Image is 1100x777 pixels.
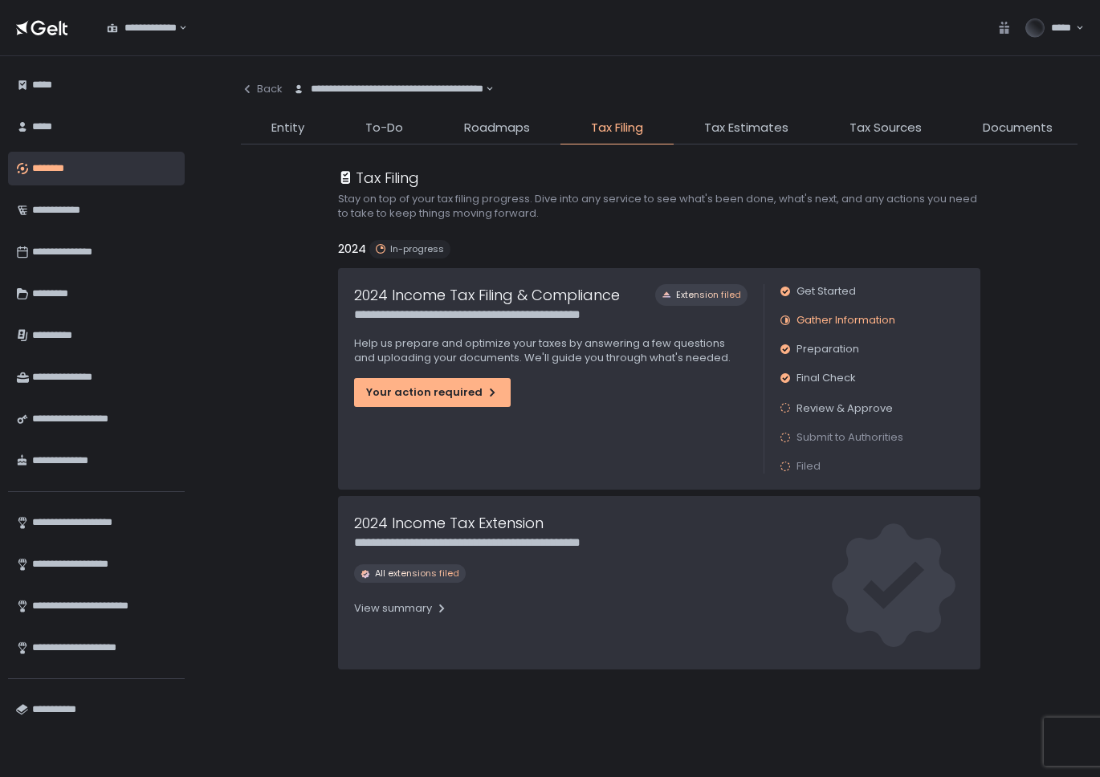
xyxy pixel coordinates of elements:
[390,243,444,255] span: In-progress
[796,313,895,327] span: Gather Information
[704,119,788,137] span: Tax Estimates
[354,336,748,365] p: Help us prepare and optimize your taxes by answering a few questions and uploading your documents...
[366,385,499,400] div: Your action required
[338,167,419,189] div: Tax Filing
[96,11,187,45] div: Search for option
[354,378,511,407] button: Your action required
[483,81,484,97] input: Search for option
[271,119,304,137] span: Entity
[283,72,494,106] div: Search for option
[354,596,448,621] button: View summary
[676,289,741,301] span: Extension filed
[796,401,893,416] span: Review & Approve
[354,284,620,306] h1: 2024 Income Tax Filing & Compliance
[983,119,1053,137] span: Documents
[464,119,530,137] span: Roadmaps
[796,342,859,356] span: Preparation
[796,430,903,445] span: Submit to Authorities
[375,567,459,580] span: All extensions filed
[849,119,922,137] span: Tax Sources
[338,192,980,221] h2: Stay on top of your tax filing progress. Dive into any service to see what's been done, what's ne...
[354,601,448,616] div: View summary
[796,459,821,474] span: Filed
[241,82,283,96] div: Back
[365,119,403,137] span: To-Do
[241,72,283,106] button: Back
[796,371,856,385] span: Final Check
[591,119,643,137] span: Tax Filing
[354,512,544,534] h1: 2024 Income Tax Extension
[338,240,366,258] h2: 2024
[796,284,856,299] span: Get Started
